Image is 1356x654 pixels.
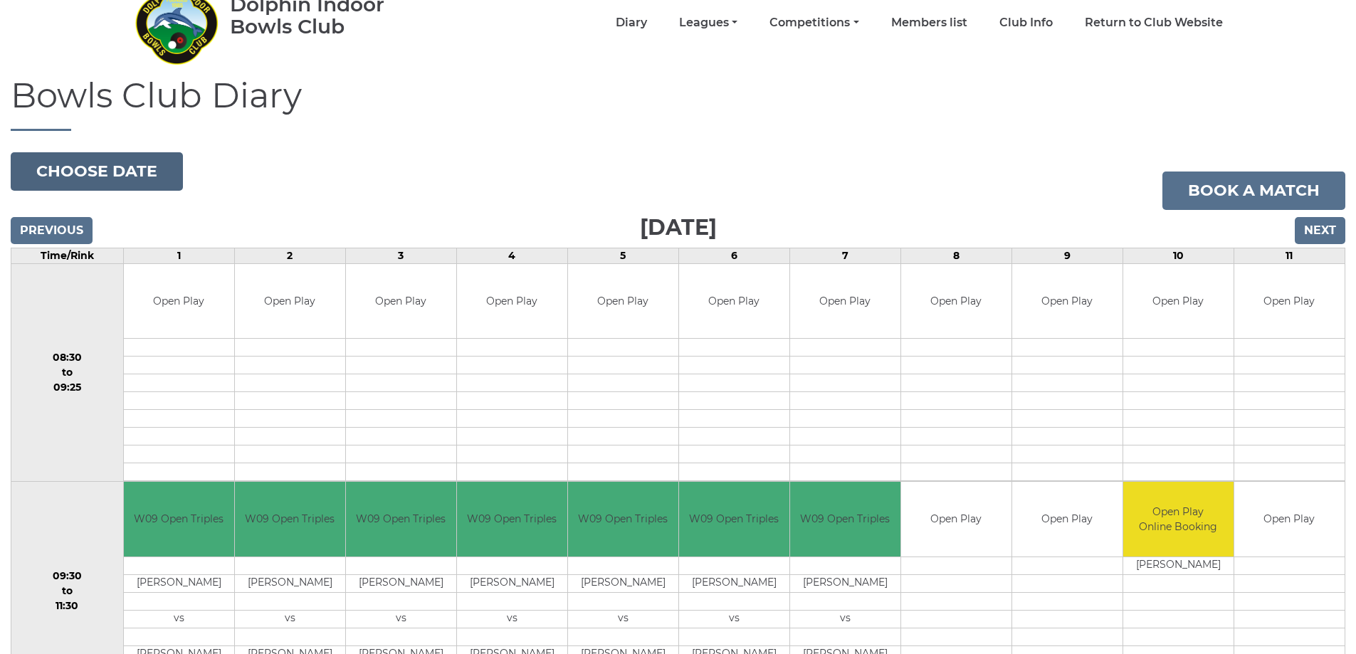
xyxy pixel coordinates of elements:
td: [PERSON_NAME] [568,574,678,592]
td: Open Play Online Booking [1123,482,1234,557]
td: [PERSON_NAME] [235,574,345,592]
h1: Bowls Club Diary [11,77,1345,131]
td: Open Play [679,264,789,339]
td: vs [124,610,234,628]
button: Choose date [11,152,183,191]
td: vs [346,610,456,628]
td: Open Play [457,264,567,339]
td: 9 [1011,248,1123,263]
td: [PERSON_NAME] [346,574,456,592]
a: Diary [616,15,647,31]
td: vs [457,610,567,628]
td: Time/Rink [11,248,124,263]
td: Open Play [235,264,345,339]
td: Open Play [1012,264,1123,339]
td: 4 [456,248,567,263]
td: W09 Open Triples [790,482,900,557]
td: vs [679,610,789,628]
a: Return to Club Website [1085,15,1223,31]
a: Club Info [999,15,1053,31]
td: Open Play [1012,482,1123,557]
td: Open Play [1123,264,1234,339]
td: Open Play [124,264,234,339]
td: W09 Open Triples [124,482,234,557]
td: [PERSON_NAME] [1123,557,1234,574]
td: Open Play [901,264,1011,339]
td: Open Play [346,264,456,339]
td: vs [235,610,345,628]
td: [PERSON_NAME] [124,574,234,592]
a: Leagues [679,15,737,31]
a: Members list [891,15,967,31]
td: Open Play [1234,264,1345,339]
td: 08:30 to 09:25 [11,263,124,482]
td: W09 Open Triples [346,482,456,557]
td: 11 [1234,248,1345,263]
td: W09 Open Triples [568,482,678,557]
td: vs [790,610,900,628]
td: 2 [234,248,345,263]
td: Open Play [901,482,1011,557]
td: W09 Open Triples [679,482,789,557]
td: 1 [123,248,234,263]
input: Next [1295,217,1345,244]
td: W09 Open Triples [457,482,567,557]
td: [PERSON_NAME] [679,574,789,592]
td: Open Play [568,264,678,339]
td: 8 [900,248,1011,263]
td: Open Play [1234,482,1345,557]
td: W09 Open Triples [235,482,345,557]
td: vs [568,610,678,628]
td: 5 [567,248,678,263]
td: 6 [678,248,789,263]
td: 3 [345,248,456,263]
td: [PERSON_NAME] [457,574,567,592]
td: 7 [789,248,900,263]
input: Previous [11,217,93,244]
a: Book a match [1162,172,1345,210]
td: Open Play [790,264,900,339]
a: Competitions [769,15,858,31]
td: [PERSON_NAME] [790,574,900,592]
td: 10 [1123,248,1234,263]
